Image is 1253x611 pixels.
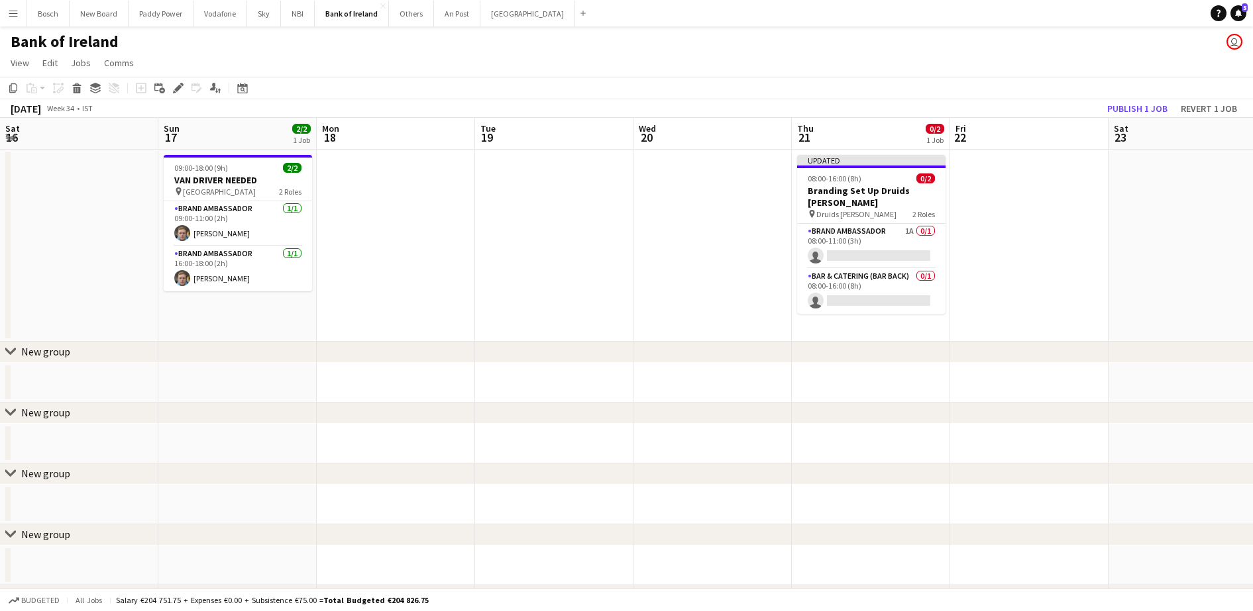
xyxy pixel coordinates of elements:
span: 2 Roles [912,209,935,219]
span: Druids [PERSON_NAME] [816,209,897,219]
span: Jobs [71,57,91,69]
button: Sky [247,1,281,26]
span: 19 [478,130,496,145]
span: Edit [42,57,58,69]
app-card-role: Brand Ambassador1A0/108:00-11:00 (3h) [797,224,946,269]
span: 0/2 [926,124,944,134]
app-card-role: Bar & Catering (Bar Back)0/108:00-16:00 (8h) [797,269,946,314]
h3: VAN DRIVER NEEDED [164,174,312,186]
a: Comms [99,54,139,71]
span: Thu [797,122,814,134]
div: New group [21,528,70,541]
span: Budgeted [21,596,60,605]
button: Revert 1 job [1175,100,1242,117]
span: Fri [955,122,966,134]
span: [GEOGRAPHIC_DATA] [183,187,256,197]
span: 20 [637,130,656,145]
div: 1 Job [926,135,944,145]
span: Sun [164,122,180,134]
app-job-card: 09:00-18:00 (9h)2/2VAN DRIVER NEEDED [GEOGRAPHIC_DATA]2 RolesBrand Ambassador1/109:00-11:00 (2h)[... [164,155,312,291]
span: 2/2 [283,163,301,173]
span: 08:00-16:00 (8h) [808,173,861,183]
a: Edit [37,54,63,71]
a: 5 [1230,5,1246,21]
span: 21 [795,130,814,145]
span: 0/2 [916,173,935,183]
span: Sat [5,122,20,134]
span: Sat [1114,122,1128,134]
span: Tue [480,122,496,134]
button: NBI [281,1,315,26]
app-job-card: Updated08:00-16:00 (8h)0/2Branding Set Up Druids [PERSON_NAME] Druids [PERSON_NAME]2 RolesBrand A... [797,155,946,314]
div: Updated [797,155,946,165]
div: New group [21,345,70,358]
span: 22 [953,130,966,145]
button: [GEOGRAPHIC_DATA] [480,1,575,26]
button: Vodafone [193,1,247,26]
div: IST [82,103,93,113]
h1: Bank of Ireland [11,32,119,52]
span: View [11,57,29,69]
div: Salary €204 751.75 + Expenses €0.00 + Subsistence €75.00 = [116,595,429,605]
button: Paddy Power [129,1,193,26]
button: Others [389,1,434,26]
span: Week 34 [44,103,77,113]
button: Budgeted [7,593,62,608]
app-card-role: Brand Ambassador1/116:00-18:00 (2h)[PERSON_NAME] [164,246,312,291]
span: Mon [322,122,339,134]
span: Total Budgeted €204 826.75 [323,595,429,605]
div: New group [21,467,70,480]
h3: Branding Set Up Druids [PERSON_NAME] [797,185,946,209]
span: 23 [1112,130,1128,145]
span: 09:00-18:00 (9h) [174,163,228,173]
a: View [5,54,34,71]
app-user-avatar: Katie Shovlin [1226,34,1242,50]
span: Comms [104,57,134,69]
span: 16 [3,130,20,145]
button: Publish 1 job [1102,100,1173,117]
button: Bank of Ireland [315,1,389,26]
a: Jobs [66,54,96,71]
span: 18 [320,130,339,145]
span: Wed [639,122,656,134]
button: Bosch [27,1,70,26]
button: New Board [70,1,129,26]
div: New group [21,406,70,419]
span: 2 Roles [279,187,301,197]
span: 5 [1242,3,1248,12]
app-card-role: Brand Ambassador1/109:00-11:00 (2h)[PERSON_NAME] [164,201,312,246]
div: 1 Job [293,135,310,145]
button: An Post [434,1,480,26]
span: 17 [162,130,180,145]
span: 2/2 [292,124,311,134]
span: All jobs [73,595,105,605]
div: [DATE] [11,102,41,115]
